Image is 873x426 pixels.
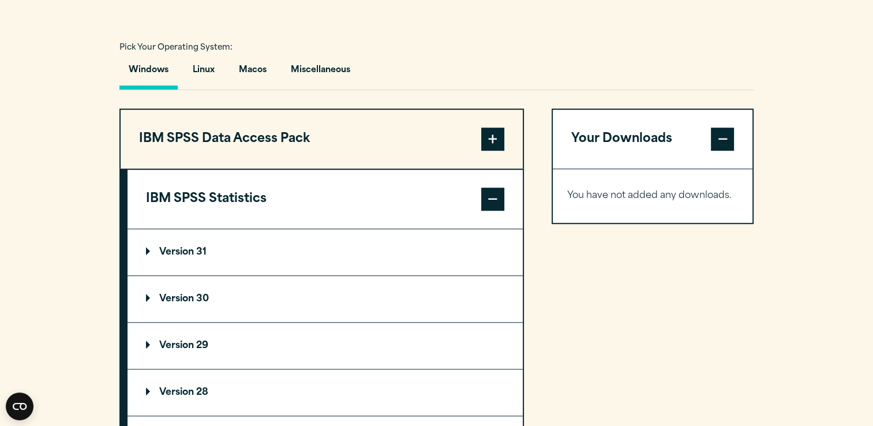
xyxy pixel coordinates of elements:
button: Open CMP widget [6,393,33,420]
summary: Version 31 [128,229,523,275]
button: IBM SPSS Statistics [128,170,523,229]
button: Your Downloads [553,110,753,169]
p: Version 28 [146,388,208,397]
button: Windows [119,57,178,89]
span: Pick Your Operating System: [119,44,233,51]
div: Your Downloads [553,169,753,223]
summary: Version 29 [128,323,523,369]
p: Version 29 [146,341,208,350]
summary: Version 28 [128,369,523,416]
button: Miscellaneous [282,57,359,89]
button: Macos [230,57,276,89]
summary: Version 30 [128,276,523,322]
p: Version 30 [146,294,209,304]
p: You have not added any downloads. [567,188,739,204]
button: Linux [183,57,224,89]
p: Version 31 [146,248,207,257]
button: IBM SPSS Data Access Pack [121,110,523,169]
